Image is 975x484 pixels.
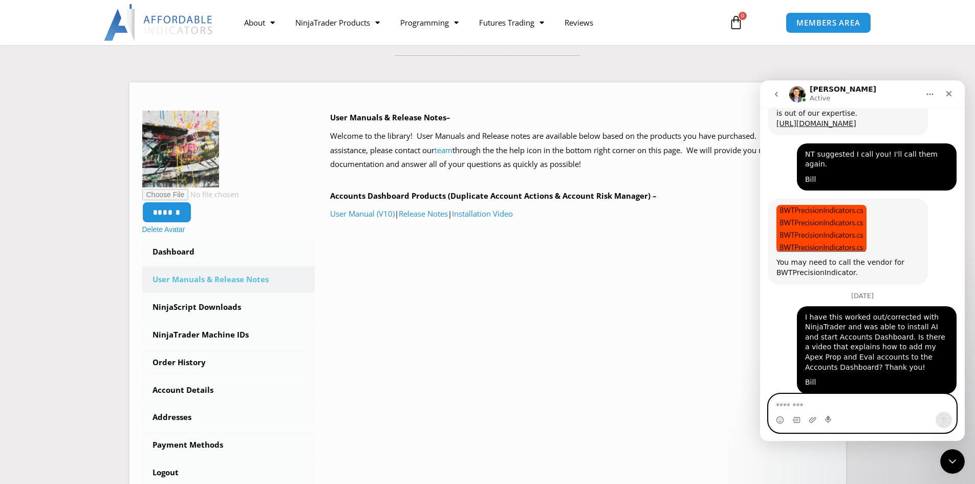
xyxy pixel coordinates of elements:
[435,145,452,155] a: team
[142,377,315,404] a: Account Details
[554,11,603,34] a: Reviews
[142,239,315,265] a: Dashboard
[330,207,833,221] p: | |
[234,11,717,34] nav: Menu
[142,404,315,431] a: Addresses
[452,208,513,219] a: Installation Video
[786,12,871,33] a: MEMBERS AREA
[330,191,657,201] b: Accounts Dashboard Products (Duplicate Account Actions & Account Risk Manager) –
[142,225,185,234] a: Delete Avatar
[142,322,315,348] a: NinjaTrader Machine IDs
[142,294,315,321] a: NinjaScript Downloads
[142,266,315,293] a: User Manuals & Release Notes
[469,11,554,34] a: Futures Trading
[330,208,395,219] a: User Manual (V10)
[234,11,285,34] a: About
[142,111,219,187] img: Plane-150x150.png
[104,4,214,41] img: LogoAI
[399,208,448,219] a: Release Notes
[739,12,747,20] span: 0
[796,19,860,27] span: MEMBERS AREA
[760,80,965,441] iframe: Intercom live chat
[330,112,450,122] b: User Manuals & Release Notes–
[142,349,315,376] a: Order History
[330,129,833,172] p: Welcome to the library! User Manuals and Release notes are available below based on the products ...
[142,432,315,458] a: Payment Methods
[940,449,965,474] iframe: Intercom live chat
[390,11,469,34] a: Programming
[713,8,759,37] a: 0
[285,11,390,34] a: NinjaTrader Products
